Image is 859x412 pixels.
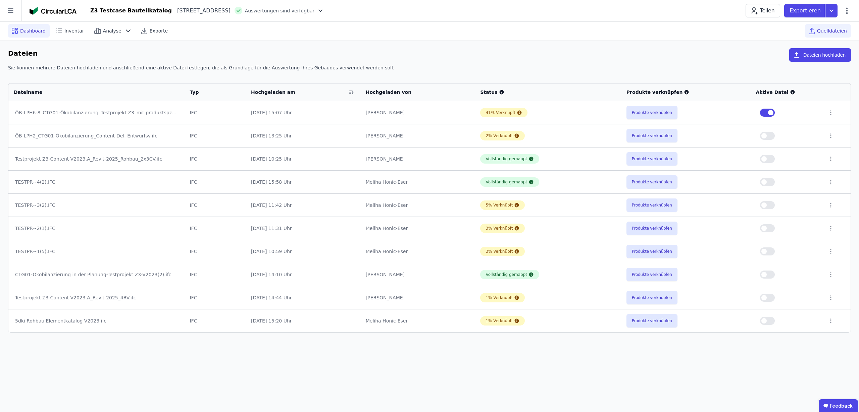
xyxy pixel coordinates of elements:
div: ÖB-LPH6-8_CTG01-Ökobilanzierung_Testprojekt Z3_mit produktspz. Ergän_(LPH6-8)-Content-V2023(2).ifc [15,109,178,116]
div: Z3 Testcase Bauteilkatalog [90,7,172,15]
span: Dashboard [20,27,46,34]
button: Produkte verknüpfen [626,129,677,142]
button: Dateien hochladen [789,48,851,62]
button: Produkte verknüpfen [626,268,677,281]
div: [DATE] 15:07 Uhr [251,109,355,116]
div: IFC [190,317,240,324]
div: Vollständig gemappt [486,179,527,185]
div: TESTPR~4(2).IFC [15,179,178,185]
div: [DATE] 13:25 Uhr [251,132,355,139]
div: Meliha Honic-Eser [366,317,470,324]
div: 5% Verknüpft [486,202,513,208]
div: 5dki Rohbau Elementkatalog V2023.ifc [15,317,178,324]
div: Hochgeladen von [366,89,461,96]
div: [DATE] 11:42 Uhr [251,202,355,209]
div: Typ [190,89,232,96]
div: 3% Verknüpft [486,226,513,231]
button: Teilen [746,4,780,17]
span: Auswertungen sind verfügbar [245,7,315,14]
div: [PERSON_NAME] [366,294,470,301]
div: [PERSON_NAME] [366,132,470,139]
div: [PERSON_NAME] [366,109,470,116]
span: Exporte [150,27,168,34]
div: IFC [190,248,240,255]
div: [DATE] 15:20 Uhr [251,317,355,324]
button: Produkte verknüpfen [626,314,677,328]
div: Aktive Datei [756,89,817,96]
div: 2% Verknüpft [486,133,513,138]
div: 1% Verknüpft [486,318,513,323]
div: TESTPR~1(5).IFC [15,248,178,255]
div: Vollständig gemappt [486,272,527,277]
div: TESTPR~2(1).IFC [15,225,178,232]
div: IFC [190,132,240,139]
div: 1% Verknüpft [486,295,513,300]
div: [STREET_ADDRESS] [172,7,231,15]
div: Meliha Honic-Eser [366,225,470,232]
button: Produkte verknüpfen [626,198,677,212]
div: ÖB-LPH2_CTG01-Ökobilanzierung_Content-Def. Entwurfsv.ifc [15,132,178,139]
div: Meliha Honic-Eser [366,179,470,185]
button: Produkte verknüpfen [626,152,677,166]
div: TESTPR~3(2).IFC [15,202,178,209]
div: Meliha Honic-Eser [366,202,470,209]
div: IFC [190,156,240,162]
button: Produkte verknüpfen [626,106,677,119]
div: [DATE] 10:59 Uhr [251,248,355,255]
div: CTG01-Ökobilanzierung in der Planung-Testprojekt Z3-V2023(2).ifc [15,271,178,278]
div: IFC [190,109,240,116]
img: Concular [30,7,77,15]
div: Sie können mehrere Dateien hochladen und anschließend eine aktive Datei festlegen, die als Grundl... [8,64,851,76]
div: Hochgeladen am [251,89,346,96]
div: IFC [190,179,240,185]
div: IFC [190,271,240,278]
h6: Dateien [8,48,38,59]
div: Meliha Honic-Eser [366,248,470,255]
span: Inventar [64,27,84,34]
div: 3% Verknüpft [486,249,513,254]
div: [DATE] 14:10 Uhr [251,271,355,278]
button: Produkte verknüpfen [626,175,677,189]
div: [PERSON_NAME] [366,271,470,278]
div: [DATE] 11:31 Uhr [251,225,355,232]
div: [DATE] 10:25 Uhr [251,156,355,162]
div: Testprojekt Z3-Content-V2023.A_Revit-2025_Rohbau_2x3CV.ifc [15,156,178,162]
button: Produkte verknüpfen [626,245,677,258]
div: [DATE] 15:58 Uhr [251,179,355,185]
button: Produkte verknüpfen [626,291,677,304]
div: [DATE] 14:44 Uhr [251,294,355,301]
button: Produkte verknüpfen [626,222,677,235]
span: Quelldateien [817,27,847,34]
div: IFC [190,202,240,209]
div: Dateiname [14,89,170,96]
div: IFC [190,225,240,232]
div: IFC [190,294,240,301]
div: [PERSON_NAME] [366,156,470,162]
div: Status [480,89,615,96]
p: Exportieren [790,7,822,15]
div: Vollständig gemappt [486,156,527,162]
span: Analyse [103,27,121,34]
div: Produkte verknüpfen [626,89,745,96]
div: Testprojekt Z3-Content-V2023.A_Revit-2025_4RV.ifc [15,294,178,301]
div: 41% Verknüpft [486,110,515,115]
